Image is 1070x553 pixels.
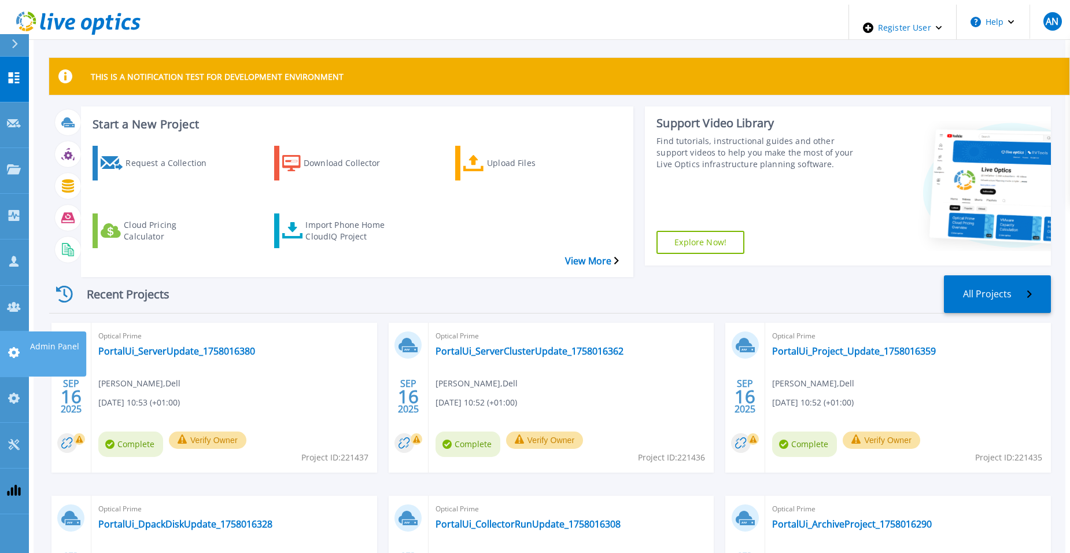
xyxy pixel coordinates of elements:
h3: Start a New Project [93,118,618,131]
span: Project ID: 221437 [301,451,368,464]
span: AN [1046,17,1058,26]
div: SEP 2025 [734,375,756,418]
a: PortalUi_DpackDiskUpdate_1758016328 [98,518,272,530]
div: Recent Projects [49,280,188,308]
span: Project ID: 221436 [638,451,705,464]
div: SEP 2025 [397,375,419,418]
a: Download Collector [274,146,414,180]
button: Verify Owner [843,432,920,449]
div: Download Collector [304,149,396,178]
div: Find tutorials, instructional guides and other support videos to help you make the most of your L... [656,135,863,170]
a: PortalUi_CollectorRunUpdate_1758016308 [436,518,621,530]
div: Register User [849,5,956,51]
span: Complete [98,432,163,457]
a: PortalUi_ServerClusterUpdate_1758016362 [436,345,623,357]
a: PortalUi_ServerUpdate_1758016380 [98,345,255,357]
span: Optical Prime [98,330,370,342]
span: 16 [735,392,755,401]
button: Verify Owner [506,432,584,449]
button: Help [957,5,1029,39]
span: Optical Prime [772,503,1044,515]
span: Optical Prime [772,330,1044,342]
a: Cloud Pricing Calculator [93,213,233,248]
div: Request a Collection [126,149,218,178]
a: View More [565,256,619,267]
a: Upload Files [455,146,595,180]
a: Request a Collection [93,146,233,180]
span: Complete [436,432,500,457]
div: Cloud Pricing Calculator [124,216,216,245]
span: [DATE] 10:53 (+01:00) [98,396,180,409]
span: Optical Prime [436,330,707,342]
span: [PERSON_NAME] , Dell [772,377,854,390]
span: Complete [772,432,837,457]
span: [PERSON_NAME] , Dell [436,377,518,390]
a: All Projects [944,275,1051,313]
span: 16 [398,392,419,401]
span: 16 [61,392,82,401]
span: [DATE] 10:52 (+01:00) [772,396,854,409]
span: Project ID: 221435 [975,451,1042,464]
div: Upload Files [487,149,580,178]
p: Admin Panel [30,331,79,362]
button: Verify Owner [169,432,246,449]
span: [DATE] 10:52 (+01:00) [436,396,517,409]
div: Import Phone Home CloudIQ Project [305,216,398,245]
span: [PERSON_NAME] , Dell [98,377,180,390]
a: PortalUi_Project_Update_1758016359 [772,345,936,357]
a: PortalUi_ArchiveProject_1758016290 [772,518,932,530]
a: Explore Now! [656,231,744,254]
span: Optical Prime [98,503,370,515]
div: SEP 2025 [60,375,82,418]
span: Optical Prime [436,503,707,515]
p: THIS IS A NOTIFICATION TEST FOR DEVELOPMENT ENVIRONMENT [91,71,344,82]
div: Support Video Library [656,116,863,131]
